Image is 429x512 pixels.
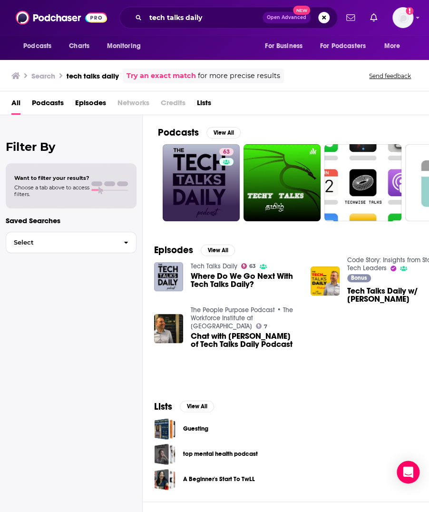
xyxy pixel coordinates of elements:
button: Show profile menu [392,7,413,28]
span: for more precise results [198,70,280,81]
a: Charts [63,37,95,55]
div: Search podcasts, credits, & more... [119,7,338,29]
span: Charts [69,39,89,53]
h3: tech talks daily [67,71,119,80]
a: Podcasts [32,95,64,115]
button: open menu [100,37,153,55]
a: Lists [197,95,211,115]
button: open menu [378,37,412,55]
span: More [384,39,400,53]
a: Guesting [154,418,175,440]
a: PodcastsView All [158,127,241,138]
span: 63 [223,148,230,157]
img: Podchaser - Follow, Share and Rate Podcasts [16,9,107,27]
button: View All [201,245,235,256]
svg: Add a profile image [406,7,413,15]
h2: Filter By [6,140,136,154]
p: Saved Searches [6,216,136,225]
span: Want to filter your results? [14,175,89,181]
a: 63 [219,148,234,156]
button: open menu [258,37,314,55]
img: Where Do We Go Next With Tech Talks Daily? [154,262,183,291]
button: Select [6,232,136,253]
a: All [11,95,20,115]
a: A Beginner's Start To TwLL [183,474,255,484]
h2: Podcasts [158,127,199,138]
a: 7 [256,323,268,329]
a: 63 [241,263,256,269]
span: Podcasts [23,39,51,53]
span: Choose a tab above to access filters. [14,184,89,197]
a: Try an exact match [127,70,196,81]
img: User Profile [392,7,413,28]
button: Open AdvancedNew [263,12,311,23]
a: The People Purpose Podcast • The Workforce Institute at UKG [191,306,293,330]
span: Select [6,239,116,246]
a: Chat with Neil C. Hughes of Tech Talks Daily Podcast [191,332,299,348]
span: For Podcasters [320,39,366,53]
a: top mental health podcast [154,443,175,465]
input: Search podcasts, credits, & more... [146,10,263,25]
img: Tech Talks Daily w/ Noah Labhart [311,266,340,295]
a: Show notifications dropdown [342,10,359,26]
span: For Business [265,39,302,53]
span: Credits [161,95,185,115]
span: Logged in as kkitamorn [392,7,413,28]
span: Networks [117,95,149,115]
span: New [293,6,310,15]
span: Monitoring [107,39,140,53]
a: Tech Talks Daily [191,262,237,270]
a: ListsView All [154,401,214,413]
button: View All [206,127,241,138]
a: EpisodesView All [154,244,235,256]
a: Where Do We Go Next With Tech Talks Daily? [191,272,299,288]
a: top mental health podcast [183,449,258,459]
button: open menu [17,37,64,55]
h2: Lists [154,401,172,413]
img: Chat with Neil C. Hughes of Tech Talks Daily Podcast [154,314,183,343]
a: A Beginner's Start To TwLL [154,469,175,490]
h2: Episodes [154,244,193,256]
span: Open Advanced [267,15,306,20]
span: 63 [249,264,256,268]
a: Show notifications dropdown [366,10,381,26]
div: Open Intercom Messenger [397,461,419,483]
h3: Search [31,71,55,80]
a: Episodes [75,95,106,115]
button: Send feedback [366,72,414,80]
button: open menu [314,37,380,55]
button: View All [180,401,214,412]
span: Bonus [351,275,367,281]
a: Guesting [183,423,208,434]
span: 7 [264,325,267,329]
span: Chat with [PERSON_NAME] of Tech Talks Daily Podcast [191,332,299,348]
a: 63 [163,144,240,221]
